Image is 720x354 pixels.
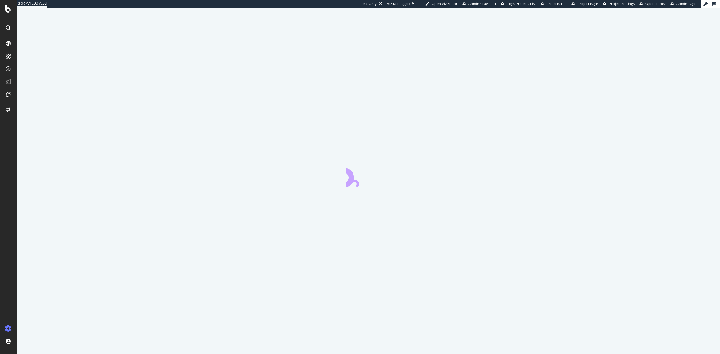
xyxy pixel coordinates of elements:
[507,1,536,6] span: Logs Projects List
[609,1,635,6] span: Project Settings
[547,1,567,6] span: Projects List
[670,1,696,6] a: Admin Page
[432,1,458,6] span: Open Viz Editor
[676,1,696,6] span: Admin Page
[387,1,410,6] div: Viz Debugger:
[501,1,536,6] a: Logs Projects List
[346,164,391,187] div: animation
[462,1,496,6] a: Admin Crawl List
[639,1,666,6] a: Open in dev
[577,1,598,6] span: Project Page
[541,1,567,6] a: Projects List
[571,1,598,6] a: Project Page
[645,1,666,6] span: Open in dev
[360,1,378,6] div: ReadOnly:
[468,1,496,6] span: Admin Crawl List
[425,1,458,6] a: Open Viz Editor
[603,1,635,6] a: Project Settings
